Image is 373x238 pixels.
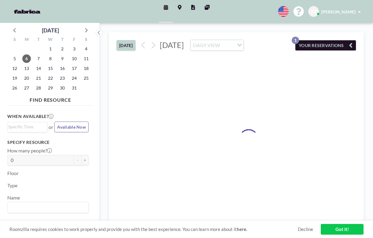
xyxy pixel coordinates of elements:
span: Saturday, October 18, 2025 [82,64,90,73]
div: Search for option [8,122,47,131]
span: Sunday, October 12, 2025 [10,64,19,73]
span: Thursday, October 9, 2025 [58,54,67,63]
span: DAILY VIEW [192,41,221,49]
span: Monday, October 6, 2025 [22,54,31,63]
div: Search for option [8,202,88,213]
span: Thursday, October 2, 2025 [58,45,67,53]
a: here. [237,226,247,232]
span: Monday, October 27, 2025 [22,84,31,92]
span: Saturday, October 4, 2025 [82,45,90,53]
a: Decline [298,226,313,232]
span: Friday, October 17, 2025 [70,64,79,73]
div: Search for option [191,40,243,50]
div: F [68,36,80,44]
img: organization-logo [10,5,45,18]
span: [DATE] [160,40,184,49]
span: Roomzilla requires cookies to work properly and provide you with the best experience. You can lea... [9,226,298,232]
span: Sunday, October 26, 2025 [10,84,19,92]
div: M [21,36,33,44]
button: YOUR RESERVATIONS1 [295,40,356,51]
div: [DATE] [42,26,59,35]
span: Saturday, October 11, 2025 [82,54,90,63]
span: [PERSON_NAME] [321,9,356,14]
span: Wednesday, October 29, 2025 [46,84,55,92]
span: Available Now [57,124,86,130]
span: Sunday, October 19, 2025 [10,74,19,82]
span: Wednesday, October 1, 2025 [46,45,55,53]
button: [DATE] [116,40,136,51]
span: Friday, October 3, 2025 [70,45,79,53]
button: - [74,155,81,165]
span: Monday, October 20, 2025 [22,74,31,82]
div: W [45,36,57,44]
a: Got it! [321,224,364,235]
div: T [56,36,68,44]
label: Type [7,182,17,189]
span: Wednesday, October 15, 2025 [46,64,55,73]
div: T [33,36,45,44]
span: Saturday, October 25, 2025 [82,74,90,82]
span: Tuesday, October 14, 2025 [34,64,43,73]
span: Tuesday, October 28, 2025 [34,84,43,92]
span: Thursday, October 23, 2025 [58,74,67,82]
input: Search for option [8,123,44,130]
button: Available Now [54,122,89,132]
span: Tuesday, October 21, 2025 [34,74,43,82]
span: Monday, October 13, 2025 [22,64,31,73]
input: Search for option [8,203,85,211]
h3: Specify resource [7,140,89,145]
span: Sunday, October 5, 2025 [10,54,19,63]
span: Tuesday, October 7, 2025 [34,54,43,63]
span: Wednesday, October 22, 2025 [46,74,55,82]
span: or [49,124,53,130]
label: Name [7,195,20,201]
label: How many people? [7,148,52,154]
span: Thursday, October 16, 2025 [58,64,67,73]
input: Search for option [222,41,233,49]
h4: FIND RESOURCE [7,94,93,103]
button: + [81,155,89,165]
span: Wednesday, October 8, 2025 [46,54,55,63]
label: Floor [7,170,19,176]
span: Friday, October 10, 2025 [70,54,79,63]
div: S [80,36,92,44]
span: Thursday, October 30, 2025 [58,84,67,92]
div: S [9,36,21,44]
p: 1 [292,37,299,44]
span: RZ [311,9,316,14]
span: Friday, October 24, 2025 [70,74,79,82]
span: Friday, October 31, 2025 [70,84,79,92]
